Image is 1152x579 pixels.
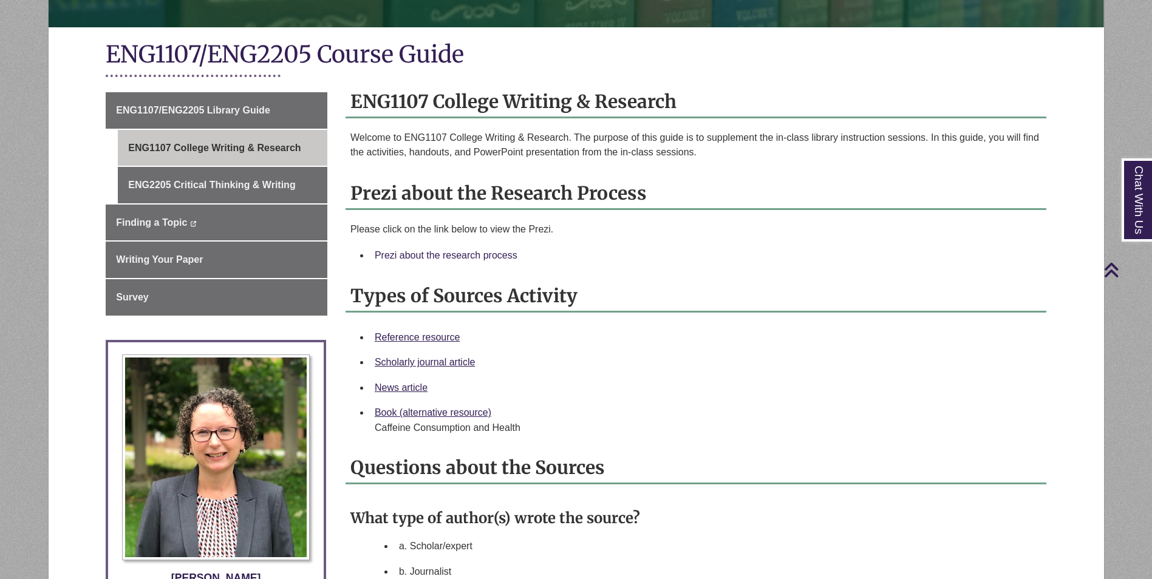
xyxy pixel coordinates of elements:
[116,292,148,302] span: Survey
[116,217,187,228] span: Finding a Topic
[375,382,428,393] a: News article
[346,178,1046,210] h2: Prezi about the Research Process
[106,279,327,316] a: Survey
[350,130,1041,160] p: Welcome to ENG1107 College Writing & Research. The purpose of this guide is to supplement the in-...
[116,105,270,115] span: ENG1107/ENG2205 Library Guide
[375,421,1037,435] div: Caffeine Consumption and Health
[1103,262,1149,278] a: Back to Top
[375,357,475,367] a: Scholarly journal article
[346,86,1046,118] h2: ENG1107 College Writing & Research
[375,250,517,260] a: Prezi about the research process
[350,222,1041,237] p: Please click on the link below to view the Prezi.
[106,39,1046,72] h1: ENG1107/ENG2205 Course Guide
[116,254,203,265] span: Writing Your Paper
[346,280,1046,313] h2: Types of Sources Activity
[118,167,327,203] a: ENG2205 Critical Thinking & Writing
[118,130,327,166] a: ENG1107 College Writing & Research
[375,407,491,418] a: Book (alternative resource)
[106,92,327,129] a: ENG1107/ENG2205 Library Guide
[394,533,1041,559] li: a. Scholar/expert
[375,332,460,342] a: Reference resource
[346,452,1046,484] h2: Questions about the Sources
[350,509,640,527] strong: What type of author(s) wrote the source?
[106,92,327,316] div: Guide Page Menu
[106,205,327,241] a: Finding a Topic
[106,242,327,278] a: Writing Your Paper
[190,221,197,226] i: This link opens in a new window
[122,354,309,560] img: Profile Photo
